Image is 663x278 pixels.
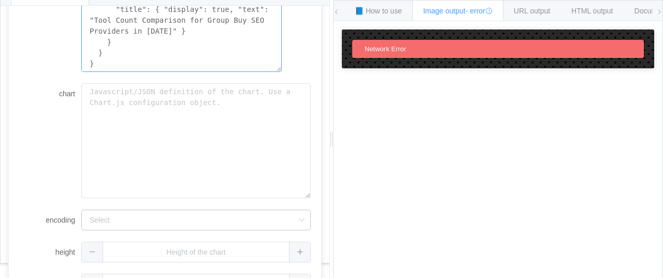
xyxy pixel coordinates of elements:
[19,242,81,262] label: height
[514,7,550,15] span: URL output
[81,210,311,230] input: Select
[571,7,613,15] span: HTML output
[365,45,406,53] span: Network Error
[19,210,81,230] label: encoding
[423,7,493,15] span: Image output
[81,242,311,262] input: Height of the chart
[355,7,402,15] span: 📘 How to use
[466,7,493,15] span: - error
[19,83,81,104] label: chart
